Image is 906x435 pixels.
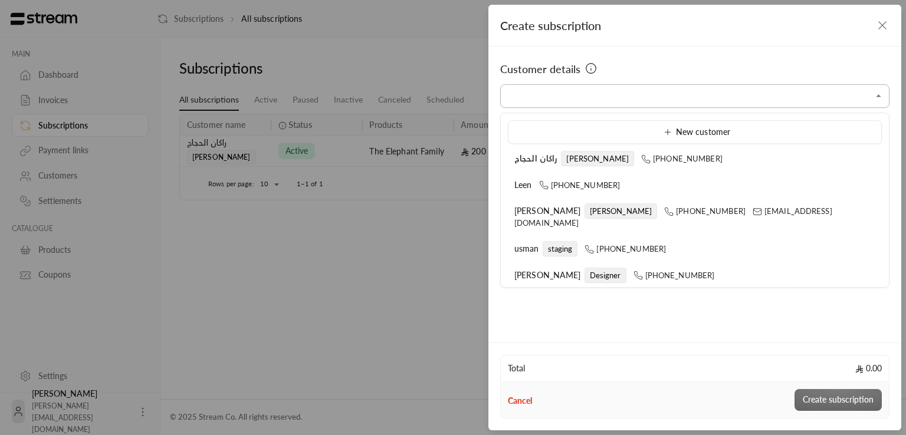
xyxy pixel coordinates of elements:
span: [PHONE_NUMBER] [641,154,723,163]
span: راكان الحجاج [514,153,557,163]
span: [EMAIL_ADDRESS][DOMAIN_NAME] [514,206,832,228]
span: [PHONE_NUMBER] [539,180,621,190]
span: usman [514,243,539,253]
span: [PERSON_NAME] [561,151,634,166]
span: [PHONE_NUMBER] [585,244,666,253]
span: [PERSON_NAME] [514,206,581,216]
span: Create subscription [500,18,601,32]
span: [PHONE_NUMBER] [664,206,746,216]
span: [PERSON_NAME] [514,270,581,280]
span: Total [508,362,525,374]
span: New customer [659,127,730,137]
span: Leen [514,180,532,190]
button: Cancel [508,395,532,407]
span: [PERSON_NAME] [585,203,658,219]
span: Customer details [500,61,580,77]
span: Designer [585,268,626,283]
span: [PHONE_NUMBER] [633,271,715,280]
span: staging [543,241,578,256]
span: 0.00 [855,362,882,374]
button: Close [872,89,886,103]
